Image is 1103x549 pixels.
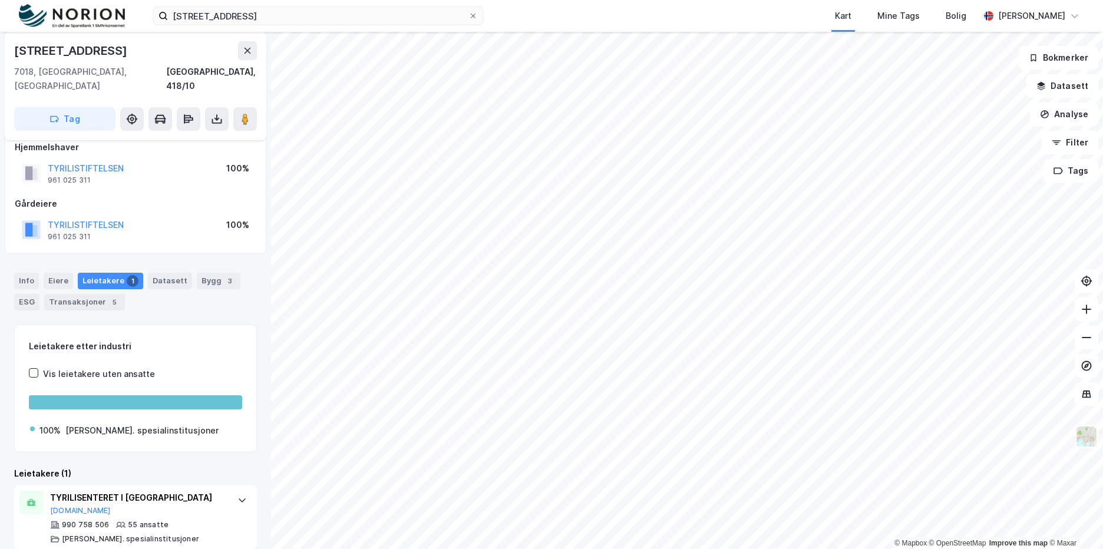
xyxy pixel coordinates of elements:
img: Z [1075,425,1098,448]
div: ESG [14,294,39,310]
button: Analyse [1030,102,1098,126]
a: OpenStreetMap [929,539,986,547]
a: Improve this map [989,539,1048,547]
div: Leietakere etter industri [29,339,242,353]
div: Kontrollprogram for chat [1044,492,1103,549]
div: 990 758 506 [62,520,109,530]
div: 100% [226,218,249,232]
div: [PERSON_NAME]. spesialinstitusjoner [65,424,219,438]
input: Søk på adresse, matrikkel, gårdeiere, leietakere eller personer [168,7,468,25]
div: Gårdeiere [15,197,256,211]
div: Vis leietakere uten ansatte [43,367,155,381]
div: [PERSON_NAME]. spesialinstitusjoner [62,534,199,544]
div: 100% [39,424,61,438]
div: Leietakere [78,273,143,289]
button: Bokmerker [1019,46,1098,70]
iframe: Chat Widget [1044,492,1103,549]
div: 55 ansatte [128,520,169,530]
div: Info [14,273,39,289]
div: Hjemmelshaver [15,140,256,154]
div: Bolig [946,9,966,23]
button: Filter [1042,131,1098,154]
div: 100% [226,161,249,176]
div: Transaksjoner [44,294,125,310]
div: 1 [127,275,138,287]
div: Datasett [148,273,192,289]
button: [DOMAIN_NAME] [50,506,111,515]
div: 961 025 311 [48,232,91,242]
button: Tag [14,107,115,131]
div: [PERSON_NAME] [998,9,1065,23]
a: Mapbox [894,539,927,547]
div: Mine Tags [877,9,920,23]
div: 5 [108,296,120,308]
div: [GEOGRAPHIC_DATA], 418/10 [166,65,257,93]
div: 7018, [GEOGRAPHIC_DATA], [GEOGRAPHIC_DATA] [14,65,166,93]
img: norion-logo.80e7a08dc31c2e691866.png [19,4,125,28]
div: Kart [835,9,851,23]
button: Datasett [1026,74,1098,98]
div: [STREET_ADDRESS] [14,41,130,60]
div: 3 [224,275,236,287]
button: Tags [1043,159,1098,183]
div: Leietakere (1) [14,467,257,481]
div: Eiere [44,273,73,289]
div: 961 025 311 [48,176,91,185]
div: Bygg [197,273,240,289]
div: TYRILISENTERET I [GEOGRAPHIC_DATA] [50,491,226,505]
